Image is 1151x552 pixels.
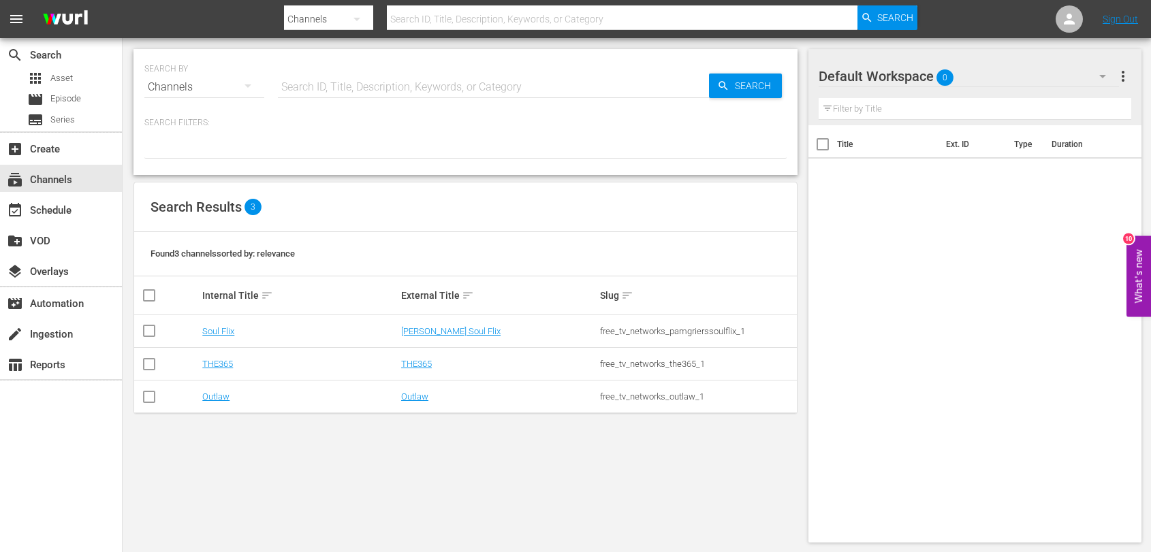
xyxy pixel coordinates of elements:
th: Ext. ID [938,125,1007,163]
span: Series [27,112,44,128]
span: Automation [7,295,23,312]
span: 3 [245,199,262,215]
span: Episode [27,91,44,108]
a: Outlaw [401,391,428,402]
span: sort [621,289,633,302]
div: free_tv_networks_outlaw_1 [600,391,795,402]
span: Found 3 channels sorted by: relevance [151,248,295,259]
span: Schedule [7,202,23,218]
div: Slug [600,287,795,304]
p: Search Filters: [144,117,787,129]
button: Search [709,74,782,98]
div: Internal Title [202,287,397,304]
span: Asset [50,71,73,85]
span: Search [729,74,782,98]
span: Ingestion [7,326,23,342]
span: Search [7,47,23,63]
span: VOD [7,233,23,249]
span: Reports [7,357,23,373]
div: free_tv_networks_pamgrierssoulflix_1 [600,326,795,336]
span: sort [261,289,273,302]
span: Series [50,113,75,127]
span: menu [8,11,25,27]
a: THE365 [401,359,432,369]
span: Search [877,5,913,30]
span: 0 [936,63,953,92]
button: more_vert [1115,60,1131,93]
span: more_vert [1115,68,1131,84]
div: External Title [401,287,596,304]
span: Asset [27,70,44,86]
th: Type [1006,125,1043,163]
span: Overlays [7,263,23,280]
span: sort [462,289,474,302]
a: THE365 [202,359,233,369]
span: Create [7,141,23,157]
img: ans4CAIJ8jUAAAAAAAAAAAAAAAAAAAAAAAAgQb4GAAAAAAAAAAAAAAAAAAAAAAAAJMjXAAAAAAAAAAAAAAAAAAAAAAAAgAT5G... [33,3,98,35]
a: Soul Flix [202,326,234,336]
th: Duration [1043,125,1125,163]
div: free_tv_networks_the365_1 [600,359,795,369]
button: Search [857,5,917,30]
div: Channels [144,68,264,106]
span: Channels [7,172,23,188]
span: Episode [50,92,81,105]
div: 10 [1123,233,1134,244]
th: Title [837,125,938,163]
a: Outlaw [202,391,230,402]
a: [PERSON_NAME] Soul Flix [401,326,501,336]
div: Default Workspace [819,57,1119,95]
span: Search Results [151,199,242,215]
button: Open Feedback Widget [1126,236,1151,316]
a: Sign Out [1103,14,1138,25]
